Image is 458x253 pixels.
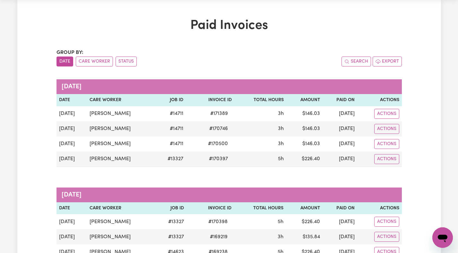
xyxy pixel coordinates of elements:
[56,136,87,152] td: [DATE]
[155,121,186,136] td: # 14711
[278,219,283,224] span: 5 hours
[278,156,284,161] span: 5 hours
[323,152,357,167] td: [DATE]
[56,106,87,121] td: [DATE]
[234,94,286,106] th: Total Hours
[56,121,87,136] td: [DATE]
[155,202,186,214] th: Job ID
[286,136,323,152] td: $ 146.03
[341,57,371,66] button: Search
[155,214,186,229] td: # 13327
[155,106,186,121] td: # 14711
[323,202,357,214] th: Paid On
[56,57,73,66] button: sort invoices by date
[76,57,113,66] button: sort invoices by care worker
[206,110,232,118] span: # 171389
[286,106,323,121] td: $ 146.03
[323,214,357,229] td: [DATE]
[206,233,231,241] span: # 169219
[87,152,155,167] td: [PERSON_NAME]
[186,202,234,214] th: Invoice ID
[56,202,87,214] th: Date
[374,124,399,134] button: Actions
[373,57,402,66] button: Export
[286,202,323,214] th: Amount
[323,229,357,244] td: [DATE]
[278,126,284,131] span: 3 hours
[286,214,323,229] td: $ 226.40
[234,202,286,214] th: Total Hours
[278,111,284,116] span: 3 hours
[205,125,232,133] span: # 170746
[374,139,399,149] button: Actions
[56,79,402,94] caption: [DATE]
[155,229,186,244] td: # 13327
[56,94,87,106] th: Date
[56,18,402,33] h1: Paid Invoices
[186,94,234,106] th: Invoice ID
[155,136,186,152] td: # 14711
[87,136,155,152] td: [PERSON_NAME]
[374,217,399,227] button: Actions
[56,188,402,202] caption: [DATE]
[87,229,155,244] td: [PERSON_NAME]
[87,94,155,106] th: Care Worker
[432,227,453,248] iframe: Button to launch messaging window
[374,154,399,164] button: Actions
[87,106,155,121] td: [PERSON_NAME]
[374,109,399,119] button: Actions
[87,121,155,136] td: [PERSON_NAME]
[155,152,186,167] td: # 13327
[286,121,323,136] td: $ 146.03
[87,214,155,229] td: [PERSON_NAME]
[278,141,284,146] span: 3 hours
[323,121,357,136] td: [DATE]
[323,94,357,106] th: Paid On
[374,232,399,242] button: Actions
[116,57,137,66] button: sort invoices by paid status
[56,152,87,167] td: [DATE]
[286,94,323,106] th: Amount
[56,214,87,229] td: [DATE]
[87,202,155,214] th: Care Worker
[205,155,232,163] span: # 170397
[286,229,323,244] td: $ 135.84
[357,94,402,106] th: Actions
[323,136,357,152] td: [DATE]
[323,106,357,121] td: [DATE]
[155,94,186,106] th: Job ID
[56,229,87,244] td: [DATE]
[56,50,83,55] span: Group by:
[204,218,231,226] span: # 170398
[286,152,323,167] td: $ 226.40
[204,140,232,148] span: # 170500
[278,234,283,240] span: 3 hours
[357,202,402,214] th: Actions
